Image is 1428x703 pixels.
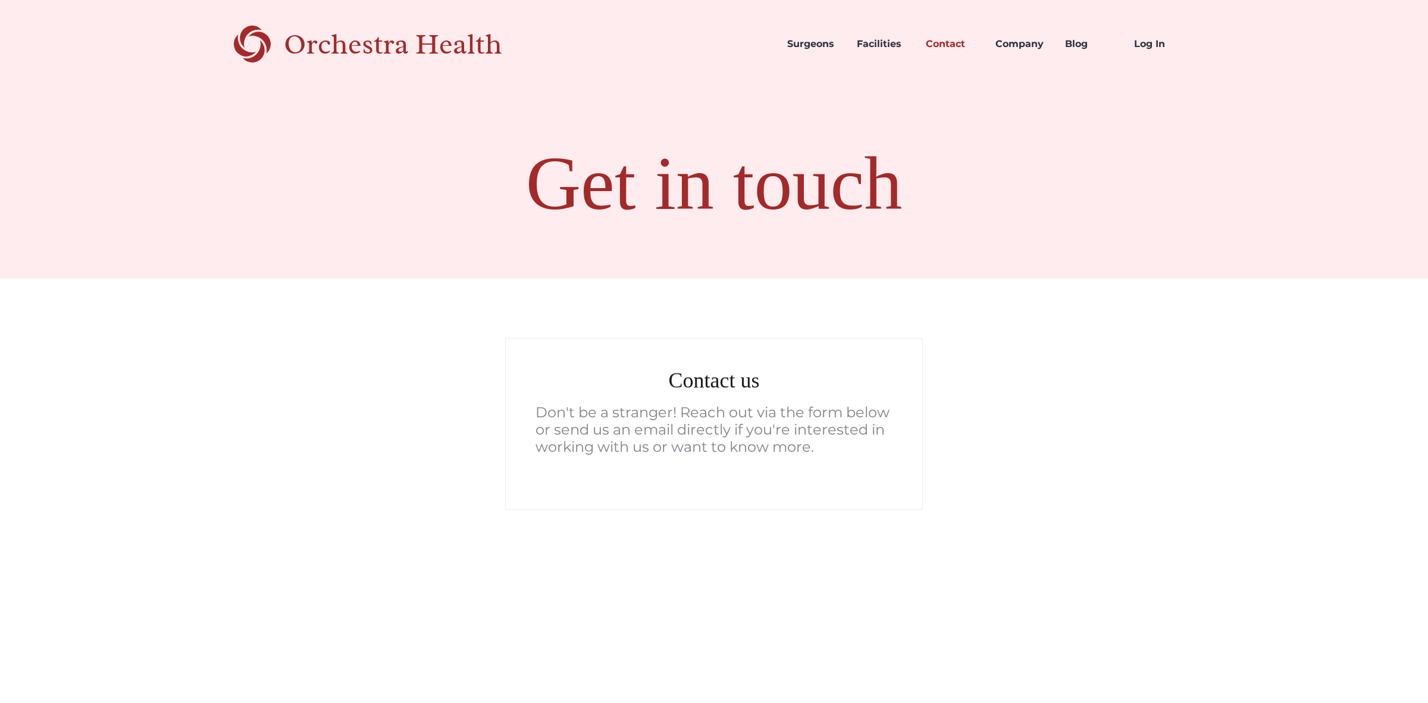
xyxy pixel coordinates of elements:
a: Company [986,24,1056,64]
a: Orchestra Health [234,24,544,64]
div: Don't be a stranger! Reach out via the form below or send us an email directly if you're interest... [535,404,892,455]
a: Contact [916,24,986,64]
div: Orchestra Health [284,32,544,57]
a: Facilities [847,24,917,64]
a: Surgeons [778,24,847,64]
h2: Contact us [535,365,892,395]
a: Log In [1125,24,1194,64]
a: Blog [1056,24,1125,64]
